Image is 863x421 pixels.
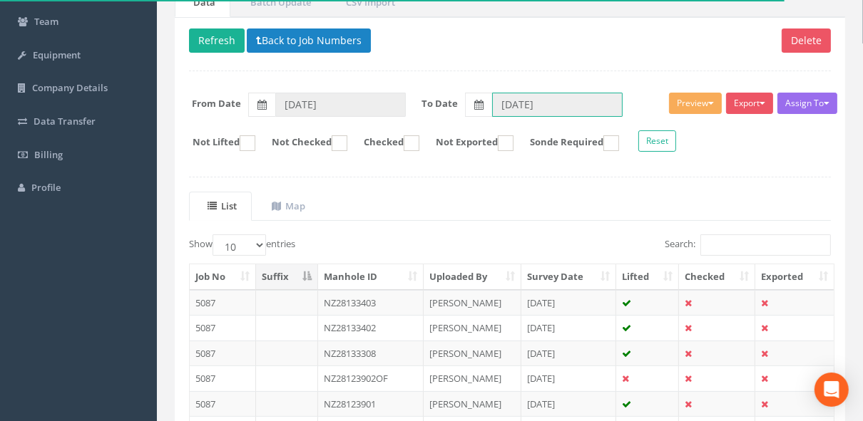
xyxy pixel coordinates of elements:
[777,93,837,114] button: Assign To
[521,341,616,366] td: [DATE]
[424,391,521,417] td: [PERSON_NAME]
[190,341,256,366] td: 5087
[424,365,521,391] td: [PERSON_NAME]
[521,391,616,417] td: [DATE]
[190,264,256,290] th: Job No: activate to sort column ascending
[190,365,256,391] td: 5087
[34,115,96,128] span: Data Transfer
[247,28,371,53] button: Back to Job Numbers
[178,135,255,151] label: Not Lifted
[782,28,831,53] button: Delete
[349,135,419,151] label: Checked
[190,315,256,341] td: 5087
[521,315,616,341] td: [DATE]
[424,341,521,366] td: [PERSON_NAME]
[31,181,61,194] span: Profile
[318,315,424,341] td: NZ28133402
[424,264,521,290] th: Uploaded By: activate to sort column ascending
[318,391,424,417] td: NZ28123901
[34,148,63,161] span: Billing
[189,28,245,53] button: Refresh
[208,199,237,212] uib-tab-heading: List
[318,341,424,366] td: NZ28133308
[32,81,108,94] span: Company Details
[190,290,256,316] td: 5087
[318,290,424,316] td: NZ28133403
[422,97,459,110] label: To Date
[422,135,514,151] label: Not Exported
[726,93,773,114] button: Export
[665,234,831,256] label: Search:
[257,135,347,151] label: Not Checked
[700,234,831,256] input: Search:
[638,130,676,152] button: Reset
[34,15,58,28] span: Team
[213,234,266,256] select: Showentries
[521,290,616,316] td: [DATE]
[253,192,320,221] a: Map
[256,264,318,290] th: Suffix: activate to sort column descending
[424,315,521,341] td: [PERSON_NAME]
[669,93,722,114] button: Preview
[616,264,679,290] th: Lifted: activate to sort column ascending
[193,97,242,110] label: From Date
[679,264,755,290] th: Checked: activate to sort column ascending
[318,365,424,391] td: NZ28123902OF
[189,192,252,221] a: List
[272,199,305,212] uib-tab-heading: Map
[275,93,406,117] input: From Date
[189,234,295,256] label: Show entries
[516,135,619,151] label: Sonde Required
[318,264,424,290] th: Manhole ID: activate to sort column ascending
[815,373,849,407] div: Open Intercom Messenger
[521,264,616,290] th: Survey Date: activate to sort column ascending
[521,365,616,391] td: [DATE]
[33,48,81,61] span: Equipment
[190,391,256,417] td: 5087
[755,264,834,290] th: Exported: activate to sort column ascending
[424,290,521,316] td: [PERSON_NAME]
[492,93,623,117] input: To Date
